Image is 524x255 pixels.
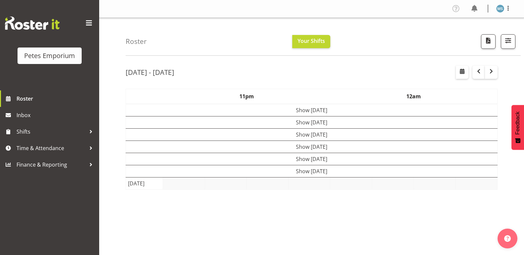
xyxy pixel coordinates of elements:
button: Filter Shifts [501,34,515,49]
img: Rosterit website logo [5,16,60,30]
td: [DATE] [126,177,163,189]
span: Feedback [515,112,521,135]
span: Inbox [17,110,96,120]
span: Your Shifts [298,37,325,45]
button: Download a PDF of the roster according to the set date range. [481,34,496,49]
img: maureen-sellwood712.jpg [496,5,504,13]
h4: Roster [126,38,147,45]
td: Show [DATE] [126,153,498,165]
button: Select a specific date within the roster. [456,66,468,79]
h2: [DATE] - [DATE] [126,68,174,77]
td: Show [DATE] [126,141,498,153]
td: Show [DATE] [126,128,498,141]
span: Time & Attendance [17,143,86,153]
button: Your Shifts [292,35,330,48]
span: Roster [17,94,96,104]
span: Shifts [17,127,86,137]
th: 12am [330,89,498,104]
th: 11pm [163,89,330,104]
td: Show [DATE] [126,104,498,116]
td: Show [DATE] [126,165,498,177]
img: help-xxl-2.png [504,235,511,242]
button: Feedback - Show survey [511,105,524,150]
td: Show [DATE] [126,116,498,128]
span: Finance & Reporting [17,160,86,170]
div: Petes Emporium [24,51,75,61]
